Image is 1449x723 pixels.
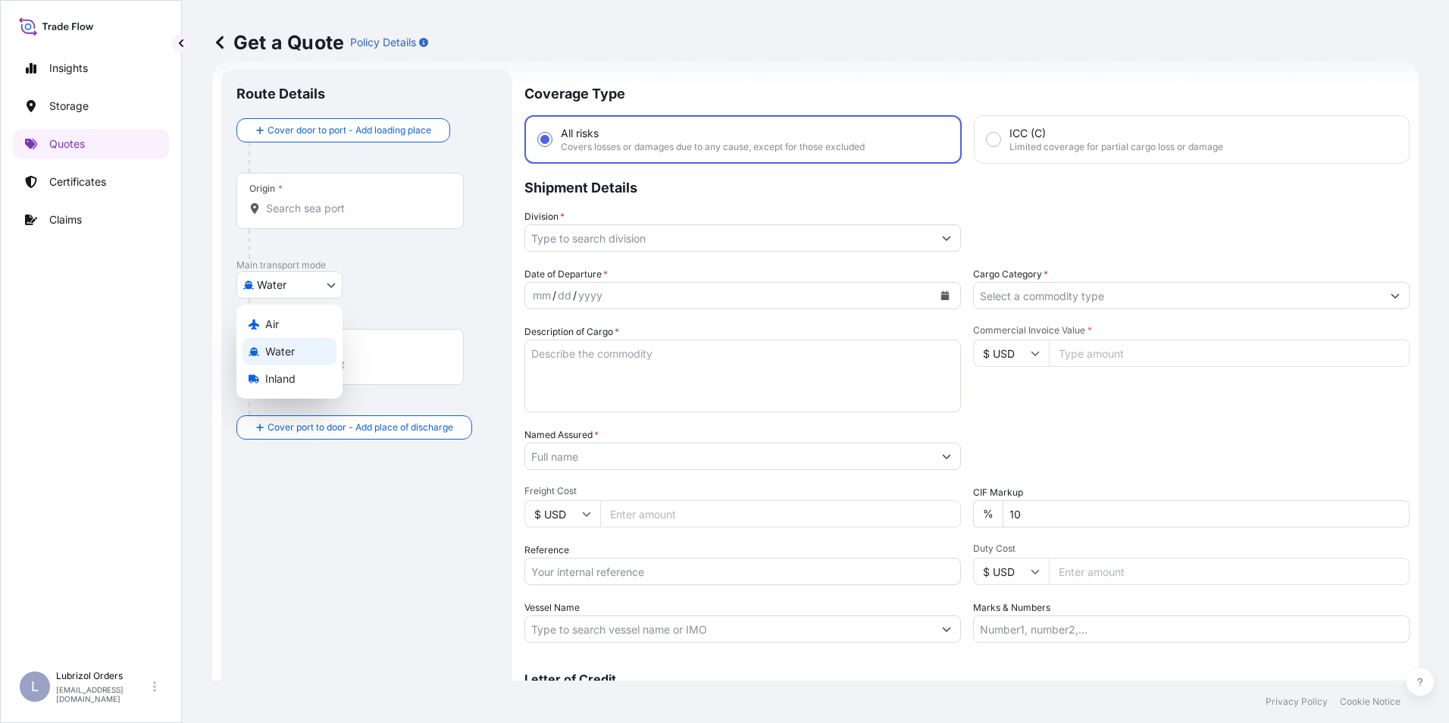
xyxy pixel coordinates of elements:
[265,371,296,387] span: Inland
[265,344,295,359] span: Water
[236,305,343,399] div: Select transport
[265,317,279,332] span: Air
[524,70,1410,115] p: Coverage Type
[350,35,416,50] p: Policy Details
[524,164,1410,209] p: Shipment Details
[212,30,344,55] p: Get a Quote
